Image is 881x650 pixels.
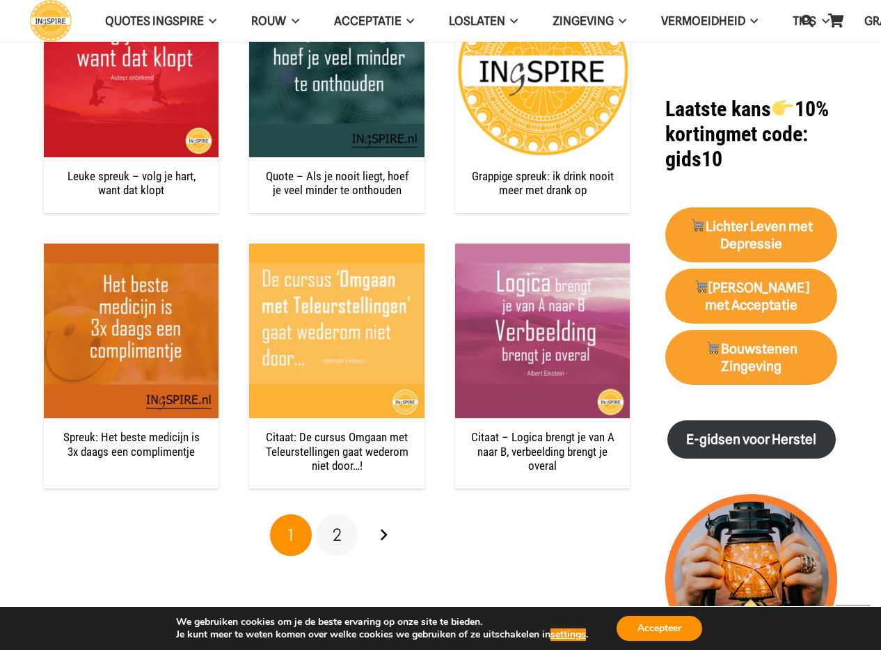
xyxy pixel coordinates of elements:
[471,430,614,473] a: Citaat – Logica brengt je van A naar B, verbeelding brengt je overal
[706,341,797,374] strong: Bouwstenen Zingeving
[690,219,813,252] strong: Lichter Leven met Depressie
[661,14,745,28] span: VERMOEIDHEID
[691,219,704,232] img: 🛒
[535,3,644,39] a: ZingevingZingeving Menu
[249,244,424,418] img: Citaat: De cursus Omgaan met Teleurstellingen gaat wederom niet door...!
[251,14,286,28] span: ROUW
[695,280,708,293] img: 🛒
[266,430,408,473] a: Citaat: De cursus Omgaan met Teleurstellingen gaat wederom niet door…!
[550,628,586,641] button: settings
[665,269,837,324] a: 🛒[PERSON_NAME] met Acceptatie
[816,3,829,38] span: TIPS Menu
[836,605,871,640] a: Terug naar top
[617,616,702,641] button: Accepteer
[455,244,630,418] a: Citaat – Logica brengt je van A naar B, verbeelding brengt je overal
[455,244,630,418] img: Citaat: Logica brengt je van A naar B, verbeelding brengt je overal.
[266,169,408,197] a: Quote – Als je nooit liegt, hoef je veel minder te onthouden
[105,14,204,28] span: QUOTES INGSPIRE
[706,341,720,354] img: 🛒
[287,525,294,545] span: 1
[745,3,758,38] span: VERMOEIDHEID Menu
[665,97,837,172] h1: met code: gids10
[505,3,518,38] span: Loslaten Menu
[286,3,299,38] span: ROUW Menu
[693,280,809,313] strong: [PERSON_NAME] met Acceptatie
[333,525,342,545] span: 2
[44,244,219,418] img: Spreuk: Het beste medicijn is 3x daags een complimentje
[431,3,535,39] a: LoslatenLoslaten Menu
[68,169,196,197] a: Leuke spreuk – volg je hart, want dat klopt
[270,514,312,556] span: Pagina 1
[472,169,614,197] a: Grappige spreuk: ik drink nooit meer met drank op
[553,14,614,28] span: Zingeving
[176,628,588,641] p: Je kunt meer te weten komen over welke cookies we gebruiken of ze uitschakelen in .
[793,3,821,38] a: Zoeken
[234,3,316,39] a: ROUWROUW Menu
[176,616,588,628] p: We gebruiken cookies om je de beste ervaring op onze site te bieden.
[686,431,816,447] strong: E-gidsen voor Herstel
[667,420,836,459] a: E-gidsen voor Herstel
[772,97,793,118] img: 👉
[317,3,431,39] a: AcceptatieAcceptatie Menu
[249,244,424,418] a: Citaat: De cursus Omgaan met Teleurstellingen gaat wederom niet door…!
[88,3,234,39] a: QUOTES INGSPIREQUOTES INGSPIRE Menu
[665,330,837,386] a: 🛒Bouwstenen Zingeving
[449,14,505,28] span: Loslaten
[614,3,626,38] span: Zingeving Menu
[63,430,200,458] a: Spreuk: Het beste medicijn is 3x daags een complimentje
[204,3,216,38] span: QUOTES INGSPIRE Menu
[665,97,829,146] strong: Laatste kans 10% korting
[775,3,846,39] a: TIPSTIPS Menu
[402,3,414,38] span: Acceptatie Menu
[334,14,402,28] span: Acceptatie
[644,3,775,39] a: VERMOEIDHEIDVERMOEIDHEID Menu
[665,207,837,263] a: 🛒Lichter Leven met Depressie
[316,514,358,556] a: Pagina 2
